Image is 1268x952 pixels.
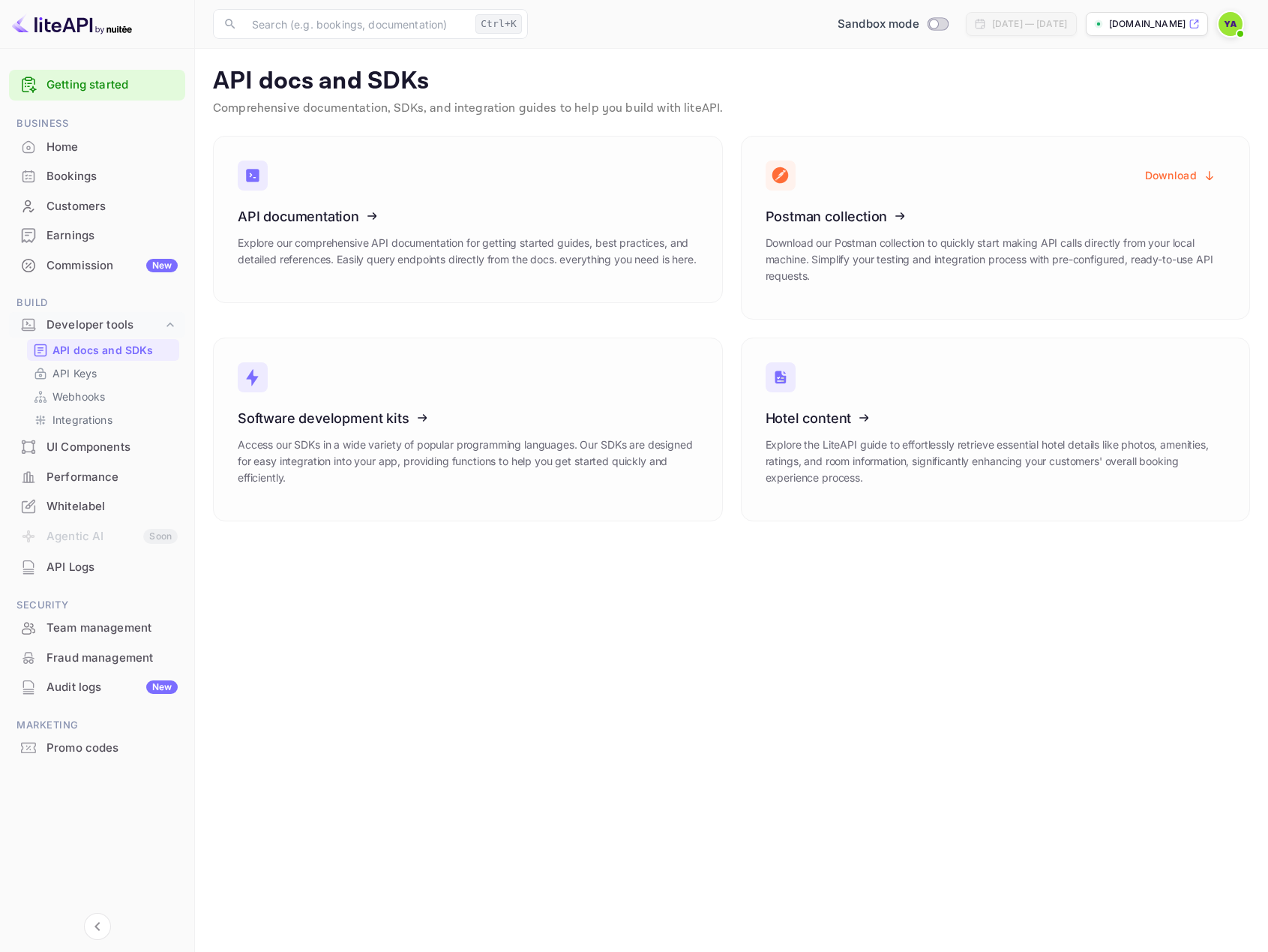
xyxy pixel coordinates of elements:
[46,257,178,275] div: Commission
[27,362,179,384] div: API Keys
[46,679,178,696] div: Audit logs
[46,139,178,156] div: Home
[46,77,178,94] a: Getting started
[992,17,1067,31] div: [DATE] — [DATE]
[33,342,173,358] a: API docs and SDKs
[9,717,185,734] span: Marketing
[213,67,1250,97] p: API docs and SDKs
[27,386,179,407] div: Webhooks
[9,312,185,338] div: Developer tools
[9,192,185,220] a: Customers
[52,365,97,381] p: API Keys
[832,16,954,33] div: Switch to Production mode
[27,339,179,361] div: API docs and SDKs
[146,680,178,694] div: New
[46,439,178,456] div: UI Components
[213,100,1250,118] p: Comprehensive documentation, SDKs, and integration guides to help you build with liteAPI.
[46,650,178,667] div: Fraud management
[238,437,698,486] p: Access our SDKs in a wide variety of popular programming languages. Our SDKs are designed for eas...
[9,553,185,582] div: API Logs
[9,162,185,190] a: Bookings
[46,498,178,515] div: Whitelabel
[9,553,185,581] a: API Logs
[52,342,154,358] p: API docs and SDKs
[9,295,185,311] span: Build
[27,409,179,431] div: Integrations
[9,133,185,162] div: Home
[238,209,698,224] h3: API documentation
[9,492,185,520] a: Whitelabel
[475,14,522,34] div: Ctrl+K
[9,463,185,491] a: Performance
[1136,161,1225,190] button: Download
[46,198,178,215] div: Customers
[9,463,185,492] div: Performance
[46,168,178,185] div: Bookings
[9,614,185,641] a: Team management
[33,389,173,404] a: Webhooks
[9,673,185,702] div: Audit logsNew
[46,227,178,245] div: Earnings
[46,317,163,334] div: Developer tools
[9,251,185,279] a: CommissionNew
[766,209,1226,224] h3: Postman collection
[213,338,723,521] a: Software development kitsAccess our SDKs in a wide variety of popular programming languages. Our ...
[1109,17,1186,31] p: [DOMAIN_NAME]
[9,644,185,673] div: Fraud management
[33,412,173,428] a: Integrations
[9,70,185,101] div: Getting started
[243,9,469,39] input: Search (e.g. bookings, documentation)
[9,614,185,643] div: Team management
[213,136,723,303] a: API documentationExplore our comprehensive API documentation for getting started guides, best pra...
[238,235,698,268] p: Explore our comprehensive API documentation for getting started guides, best practices, and detai...
[9,597,185,614] span: Security
[9,492,185,521] div: Whitelabel
[12,12,132,36] img: LiteAPI logo
[238,410,698,426] h3: Software development kits
[9,221,185,249] a: Earnings
[766,235,1226,284] p: Download our Postman collection to quickly start making API calls directly from your local machin...
[46,469,178,486] div: Performance
[146,259,178,272] div: New
[9,192,185,221] div: Customers
[46,740,178,757] div: Promo codes
[9,433,185,462] div: UI Components
[9,251,185,281] div: CommissionNew
[46,620,178,637] div: Team management
[1219,12,1243,36] img: Yariv Adin
[9,162,185,191] div: Bookings
[766,437,1226,486] p: Explore the LiteAPI guide to effortlessly retrieve essential hotel details like photos, amenities...
[9,221,185,251] div: Earnings
[84,913,111,940] button: Collapse navigation
[9,133,185,161] a: Home
[33,365,173,381] a: API Keys
[46,559,178,576] div: API Logs
[838,16,919,33] span: Sandbox mode
[9,116,185,132] span: Business
[9,734,185,761] a: Promo codes
[9,433,185,461] a: UI Components
[741,338,1251,521] a: Hotel contentExplore the LiteAPI guide to effortlessly retrieve essential hotel details like phot...
[52,412,112,428] p: Integrations
[766,410,1226,426] h3: Hotel content
[52,389,105,404] p: Webhooks
[9,644,185,671] a: Fraud management
[9,673,185,701] a: Audit logsNew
